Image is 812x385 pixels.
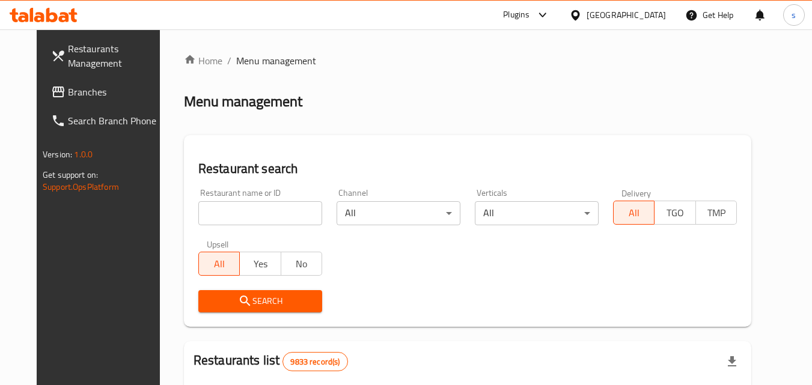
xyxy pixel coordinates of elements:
label: Upsell [207,240,229,248]
span: s [792,8,796,22]
span: No [286,255,317,273]
button: All [613,201,655,225]
span: TMP [701,204,732,222]
span: Restaurants Management [68,41,163,70]
h2: Restaurants list [194,351,348,371]
button: No [281,252,322,276]
div: Total records count [282,352,347,371]
span: Menu management [236,53,316,68]
div: All [475,201,599,225]
span: All [618,204,650,222]
a: Restaurants Management [41,34,172,77]
span: Search [208,294,313,309]
span: Search Branch Phone [68,114,163,128]
span: TGO [659,204,691,222]
div: [GEOGRAPHIC_DATA] [587,8,666,22]
input: Search for restaurant name or ID.. [198,201,322,225]
div: All [337,201,460,225]
label: Delivery [621,189,652,197]
nav: breadcrumb [184,53,751,68]
span: Yes [245,255,276,273]
a: Search Branch Phone [41,106,172,135]
button: TMP [695,201,737,225]
button: Yes [239,252,281,276]
span: Version: [43,147,72,162]
button: TGO [654,201,695,225]
span: All [204,255,235,273]
h2: Restaurant search [198,160,737,178]
li: / [227,53,231,68]
span: 1.0.0 [74,147,93,162]
span: 9833 record(s) [283,356,347,368]
span: Get support on: [43,167,98,183]
span: Branches [68,85,163,99]
h2: Menu management [184,92,302,111]
div: Plugins [503,8,530,22]
a: Branches [41,77,172,106]
button: All [198,252,240,276]
a: Home [184,53,222,68]
button: Search [198,290,322,312]
a: Support.OpsPlatform [43,179,119,195]
div: Export file [718,347,746,376]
